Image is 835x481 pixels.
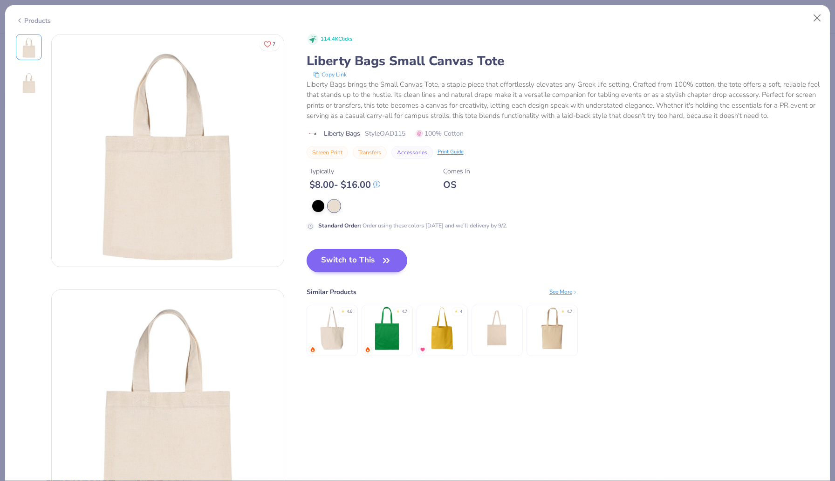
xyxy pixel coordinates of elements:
[460,309,462,315] div: 4
[307,52,820,70] div: Liberty Bags Small Canvas Tote
[318,221,507,230] div: Order using these colors [DATE] and we’ll delivery by 9/2.
[416,129,464,138] span: 100% Cotton
[321,35,352,43] span: 114.4K Clicks
[307,79,820,121] div: Liberty Bags brings the Small Canvas Tote, a staple piece that effortlessly elevates any Greek li...
[18,36,40,58] img: Front
[365,306,409,350] img: BAGedge 6 oz. Canvas Promo Tote
[365,129,405,138] span: Style OAD115
[307,249,408,272] button: Switch to This
[396,309,400,312] div: ★
[353,146,387,159] button: Transfers
[310,306,354,350] img: Liberty Bags Large Canvas Tote
[52,34,284,267] img: Front
[443,179,470,191] div: OS
[365,347,370,352] img: trending.gif
[567,309,572,315] div: 4.7
[310,347,315,352] img: trending.gif
[273,42,275,47] span: 7
[549,288,578,296] div: See More
[438,148,464,156] div: Print Guide
[324,129,360,138] span: Liberty Bags
[309,166,380,176] div: Typically
[561,309,565,312] div: ★
[16,16,51,26] div: Products
[402,309,407,315] div: 4.7
[309,179,380,191] div: $ 8.00 - $ 16.00
[530,306,574,350] img: Liberty Bags Susan Canvas Tote
[454,309,458,312] div: ★
[307,287,356,297] div: Similar Products
[391,146,433,159] button: Accessories
[347,309,352,315] div: 4.6
[307,130,319,137] img: brand logo
[420,347,425,352] img: MostFav.gif
[18,71,40,94] img: Back
[475,306,519,350] img: Econscious Eco Promo Tote
[420,306,464,350] img: Liberty Bags Madison Basic Tote
[260,37,280,51] button: Like
[341,309,345,312] div: ★
[307,146,348,159] button: Screen Print
[310,70,349,79] button: copy to clipboard
[443,166,470,176] div: Comes In
[318,222,361,229] strong: Standard Order :
[808,9,826,27] button: Close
